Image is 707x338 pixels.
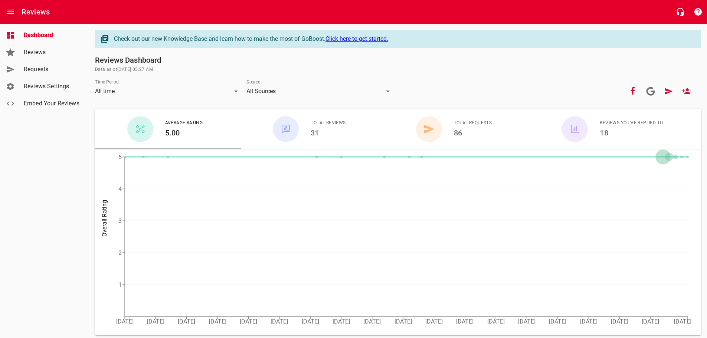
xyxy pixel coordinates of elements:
tspan: [DATE] [425,318,443,325]
span: Average Rating [165,119,203,127]
tspan: [DATE] [209,318,226,325]
span: Total Requests [454,119,492,127]
tspan: 2 [118,249,122,256]
button: Support Portal [689,3,707,21]
div: All Sources [246,85,392,97]
tspan: [DATE] [549,318,566,325]
tspan: 4 [118,186,122,193]
tspan: [DATE] [333,318,350,325]
tspan: 3 [118,217,122,224]
tspan: [DATE] [642,318,659,325]
tspan: 1 [118,281,122,288]
button: Open drawer [2,3,20,21]
div: Check out our new Knowledge Base and learn how to make the most of GoBoost. [114,35,693,43]
span: Embed Your Reviews [24,99,80,108]
tspan: [DATE] [271,318,288,325]
h6: 31 [311,127,346,139]
span: Reviews You've Replied To [600,119,663,127]
a: Click here to get started. [325,35,388,42]
label: Time Period [95,80,119,84]
tspan: [DATE] [116,318,134,325]
tspan: [DATE] [395,318,412,325]
tspan: [DATE] [611,318,628,325]
label: Source [246,80,260,84]
tspan: [DATE] [518,318,536,325]
tspan: [DATE] [487,318,505,325]
h6: Reviews [22,6,50,18]
tspan: [DATE] [178,318,195,325]
tspan: [DATE] [674,318,691,325]
tspan: [DATE] [240,318,257,325]
div: All time [95,85,240,97]
tspan: [DATE] [147,318,164,325]
button: Your Facebook account is connected [624,82,642,100]
button: Live Chat [671,3,689,21]
tspan: [DATE] [456,318,474,325]
span: Data as of [DATE] 05:27 AM [95,66,701,73]
a: New User [677,82,695,100]
tspan: [DATE] [580,318,598,325]
h6: 5.00 [165,127,203,139]
tspan: 5 [118,154,122,161]
a: Connect your Google account [642,82,659,100]
h6: 86 [454,127,492,139]
span: Reviews Settings [24,82,80,91]
h6: Reviews Dashboard [95,54,701,66]
span: Dashboard [24,31,80,40]
h6: 18 [600,127,663,139]
tspan: [DATE] [363,318,381,325]
a: Request Review [659,82,677,100]
tspan: Overall Rating [101,200,108,237]
tspan: [DATE] [302,318,319,325]
span: Total Reviews [311,119,346,127]
span: Reviews [24,48,80,57]
span: Requests [24,65,80,74]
